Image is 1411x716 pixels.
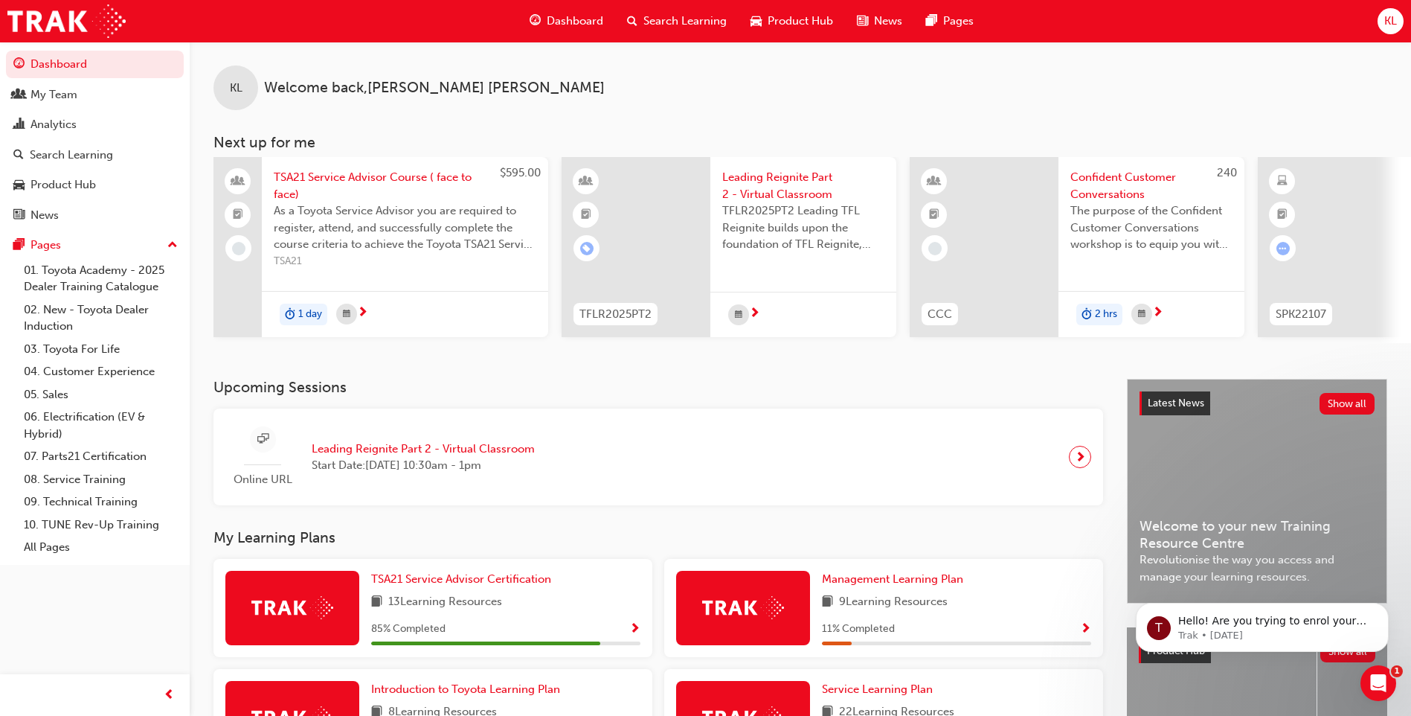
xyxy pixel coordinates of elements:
span: learningRecordVerb_ENROLL-icon [580,242,594,255]
span: TSA21 Service Advisor Certification [371,572,551,586]
span: learningRecordVerb_ATTEMPT-icon [1276,242,1290,255]
a: 02. New - Toyota Dealer Induction [18,298,184,338]
span: Introduction to Toyota Learning Plan [371,683,560,696]
span: next-icon [749,307,760,321]
span: duration-icon [1081,305,1092,325]
span: people-icon [13,89,25,102]
span: Show Progress [1080,623,1091,636]
img: Trak [702,596,784,619]
div: News [30,207,59,224]
span: guage-icon [13,58,25,71]
span: Pages [943,13,974,30]
span: Welcome back , [PERSON_NAME] [PERSON_NAME] [264,80,605,97]
a: Management Learning Plan [822,571,969,588]
span: 2 hrs [1095,306,1117,323]
a: 240CCCConfident Customer ConversationsThe purpose of the Confident Customer Conversations worksho... [910,157,1244,337]
span: TFLR2025PT2 Leading TFL Reignite builds upon the foundation of TFL Reignite, reaffirming our comm... [722,202,884,253]
span: booktick-icon [581,205,591,225]
a: 09. Technical Training [18,490,184,514]
a: News [6,202,184,229]
span: Dashboard [547,13,603,30]
a: pages-iconPages [914,6,986,36]
a: All Pages [18,536,184,559]
span: prev-icon [164,686,175,705]
a: Dashboard [6,51,184,78]
a: Introduction to Toyota Learning Plan [371,681,566,698]
span: KL [230,80,242,97]
span: The purpose of the Confident Customer Conversations workshop is to equip you with tools to commun... [1070,202,1232,253]
span: Show Progress [629,623,640,636]
span: News [874,13,902,30]
span: Revolutionise the way you access and manage your learning resources. [1140,552,1375,585]
button: Show Progress [629,620,640,639]
span: search-icon [13,149,24,162]
a: 07. Parts21 Certification [18,445,184,468]
span: pages-icon [13,239,25,252]
span: guage-icon [530,12,541,31]
button: Pages [6,231,184,259]
span: 9 Learning Resources [839,593,948,612]
span: As a Toyota Service Advisor you are required to register, attend, and successfully complete the c... [274,202,536,253]
span: 13 Learning Resources [388,593,502,612]
span: learningRecordVerb_NONE-icon [928,242,942,255]
a: Latest NewsShow allWelcome to your new Training Resource CentreRevolutionise the way you access a... [1127,379,1387,604]
a: 03. Toyota For Life [18,338,184,361]
a: TSA21 Service Advisor Certification [371,571,557,588]
span: learningResourceType_INSTRUCTOR_LED-icon [929,172,939,191]
button: KL [1378,8,1404,34]
a: Online URLLeading Reignite Part 2 - Virtual ClassroomStart Date:[DATE] 10:30am - 1pm [225,421,1091,494]
span: booktick-icon [233,205,243,225]
span: CCC [928,306,952,323]
span: car-icon [13,179,25,192]
span: Start Date: [DATE] 10:30am - 1pm [312,457,535,474]
span: book-icon [371,593,382,612]
span: Service Learning Plan [822,683,933,696]
span: learningRecordVerb_NONE-icon [232,242,245,255]
a: 01. Toyota Academy - 2025 Dealer Training Catalogue [18,259,184,298]
a: 06. Electrification (EV & Hybrid) [18,406,184,445]
span: 1 day [298,306,322,323]
span: Leading Reignite Part 2 - Virtual Classroom [722,169,884,202]
div: Pages [30,237,61,254]
h3: Upcoming Sessions [213,379,1103,396]
span: people-icon [233,172,243,191]
button: Show Progress [1080,620,1091,639]
a: My Team [6,81,184,109]
a: Latest NewsShow all [1140,391,1375,415]
a: 10. TUNE Rev-Up Training [18,514,184,537]
span: calendar-icon [1138,305,1145,324]
span: news-icon [13,209,25,223]
span: learningResourceType_ELEARNING-icon [1277,172,1288,191]
span: Confident Customer Conversations [1070,169,1232,202]
span: 85 % Completed [371,621,446,638]
h3: Next up for me [190,134,1411,151]
a: $595.00TSA21 Service Advisor Course ( face to face)As a Toyota Service Advisor you are required t... [213,157,548,337]
span: learningResourceType_INSTRUCTOR_LED-icon [581,172,591,191]
span: pages-icon [926,12,937,31]
span: 11 % Completed [822,621,895,638]
button: DashboardMy TeamAnalyticsSearch LearningProduct HubNews [6,48,184,231]
span: Welcome to your new Training Resource Centre [1140,518,1375,552]
span: TSA21 [274,253,536,270]
span: calendar-icon [343,305,350,324]
a: 05. Sales [18,383,184,406]
img: Trak [251,596,333,619]
a: 08. Service Training [18,468,184,491]
span: book-icon [822,593,833,612]
span: $595.00 [500,166,541,179]
span: SPK22107 [1276,306,1326,323]
a: TFLR2025PT2Leading Reignite Part 2 - Virtual ClassroomTFLR2025PT2 Leading TFL Reignite builds upo... [562,157,896,337]
img: Trak [7,4,126,38]
span: chart-icon [13,118,25,132]
span: 240 [1217,166,1237,179]
div: My Team [30,86,77,103]
span: TFLR2025PT2 [579,306,652,323]
span: next-icon [1152,307,1163,320]
span: duration-icon [285,305,295,325]
a: news-iconNews [845,6,914,36]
